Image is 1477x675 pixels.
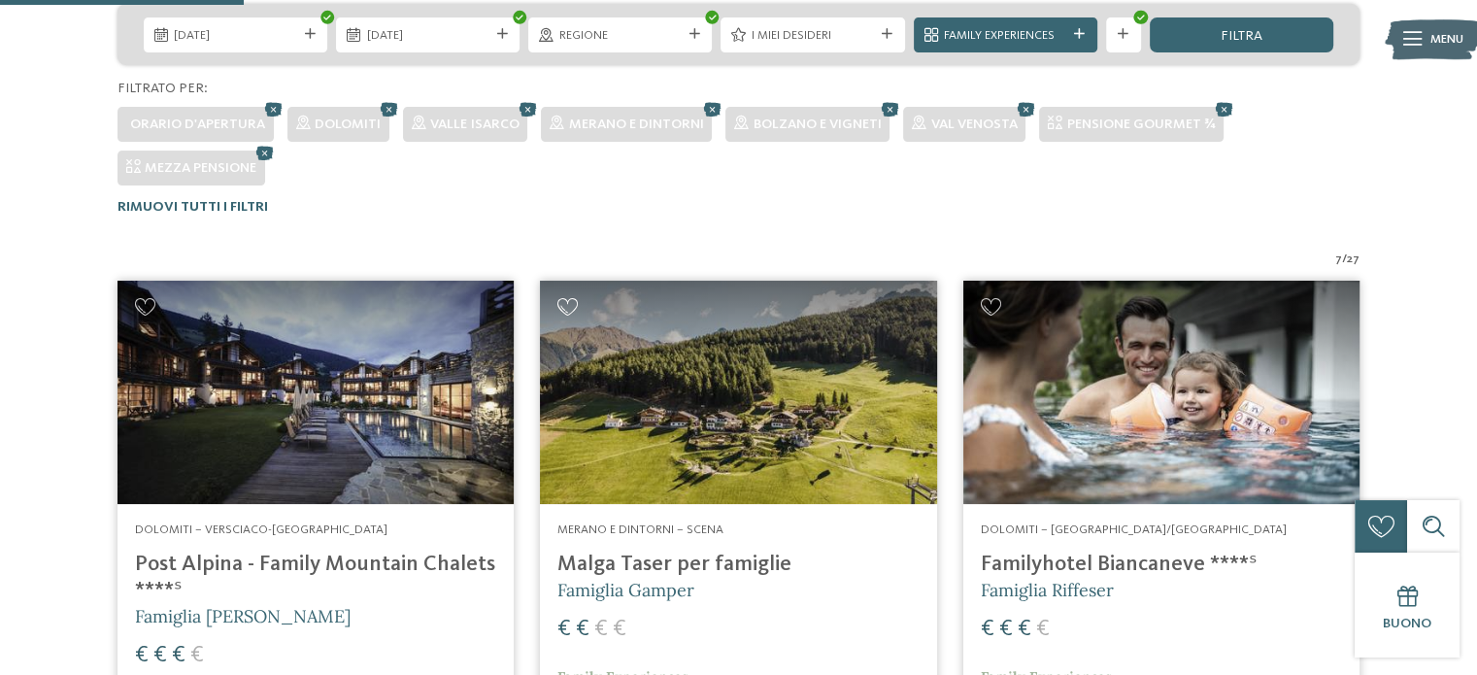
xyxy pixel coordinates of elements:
[981,618,994,641] span: €
[557,552,919,578] h4: Malga Taser per famiglie
[930,118,1017,131] span: Val Venosta
[117,281,514,504] img: Post Alpina - Family Mountain Chalets ****ˢ
[1335,251,1342,268] span: 7
[752,27,874,45] span: I miei desideri
[1036,618,1050,641] span: €
[135,523,387,536] span: Dolomiti – Versciaco-[GEOGRAPHIC_DATA]
[944,27,1066,45] span: Family Experiences
[557,618,571,641] span: €
[1221,29,1262,43] span: filtra
[576,618,589,641] span: €
[568,118,703,131] span: Merano e dintorni
[981,579,1114,601] span: Famiglia Riffeser
[172,644,185,667] span: €
[594,618,608,641] span: €
[999,618,1013,641] span: €
[135,644,149,667] span: €
[981,552,1342,578] h4: Familyhotel Biancaneve ****ˢ
[963,281,1360,504] img: Cercate un hotel per famiglie? Qui troverete solo i migliori!
[315,118,381,131] span: Dolomiti
[1355,553,1460,658] a: Buono
[540,281,936,504] img: Cercate un hotel per famiglie? Qui troverete solo i migliori!
[130,118,265,131] span: Orario d'apertura
[559,27,682,45] span: Regione
[1383,617,1431,630] span: Buono
[135,605,351,627] span: Famiglia [PERSON_NAME]
[174,27,296,45] span: [DATE]
[153,644,167,667] span: €
[367,27,489,45] span: [DATE]
[557,579,694,601] span: Famiglia Gamper
[430,118,519,131] span: Valle Isarco
[1018,618,1031,641] span: €
[557,523,723,536] span: Merano e dintorni – Scena
[981,523,1287,536] span: Dolomiti – [GEOGRAPHIC_DATA]/[GEOGRAPHIC_DATA]
[145,161,256,175] span: Mezza pensione
[135,552,496,604] h4: Post Alpina - Family Mountain Chalets ****ˢ
[190,644,204,667] span: €
[1347,251,1360,268] span: 27
[753,118,881,131] span: Bolzano e vigneti
[1342,251,1347,268] span: /
[1066,118,1215,131] span: Pensione gourmet ¾
[117,82,208,95] span: Filtrato per:
[613,618,626,641] span: €
[117,200,268,214] span: Rimuovi tutti i filtri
